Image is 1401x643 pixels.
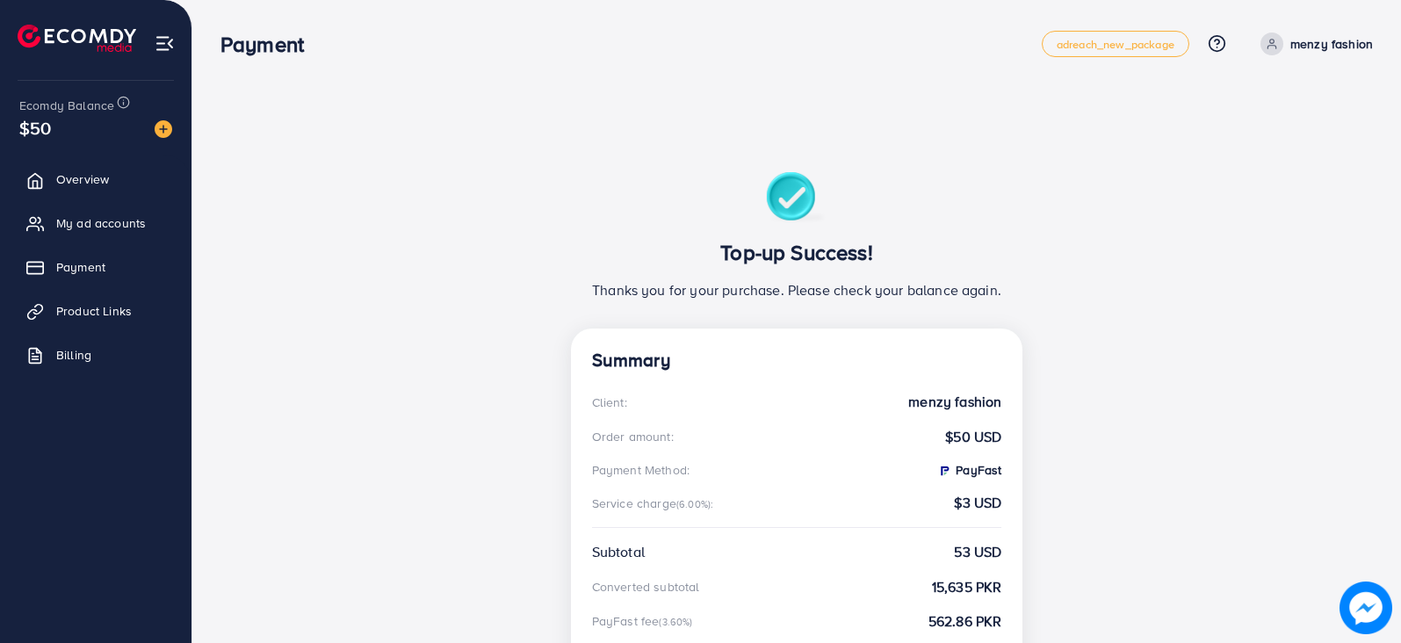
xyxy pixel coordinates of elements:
[13,249,178,285] a: Payment
[592,279,1002,300] p: Thanks you for your purchase. Please check your balance again.
[56,346,91,364] span: Billing
[592,240,1002,265] h3: Top-up Success!
[932,577,1002,597] strong: 15,635 PKR
[19,115,51,141] span: $50
[1042,31,1189,57] a: adreach_new_package
[19,97,114,114] span: Ecomdy Balance
[592,394,627,411] div: Client:
[945,427,1001,447] strong: $50 USD
[908,392,1001,412] strong: menzy fashion
[18,25,136,52] img: logo
[592,495,719,512] div: Service charge
[1253,33,1373,55] a: menzy fashion
[220,32,318,57] h3: Payment
[592,542,645,562] div: Subtotal
[13,162,178,197] a: Overview
[954,542,1001,562] strong: 53 USD
[13,337,178,372] a: Billing
[928,611,1002,632] strong: 562.86 PKR
[1340,582,1392,634] img: image
[954,493,1001,513] strong: $3 USD
[1057,39,1174,50] span: adreach_new_package
[592,350,1002,372] h4: Summary
[13,293,178,329] a: Product Links
[592,428,674,445] div: Order amount:
[592,578,700,596] div: Converted subtotal
[13,206,178,241] a: My ad accounts
[56,258,105,276] span: Payment
[937,464,951,478] img: PayFast
[592,461,690,479] div: Payment Method:
[56,302,132,320] span: Product Links
[592,612,698,630] div: PayFast fee
[1290,33,1373,54] p: menzy fashion
[937,461,1001,479] strong: PayFast
[155,120,172,138] img: image
[659,615,692,629] small: (3.60%)
[676,497,713,511] small: (6.00%):
[155,33,175,54] img: menu
[766,172,828,226] img: success
[56,170,109,188] span: Overview
[56,214,146,232] span: My ad accounts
